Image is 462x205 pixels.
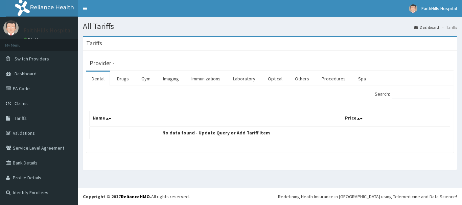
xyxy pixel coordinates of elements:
[15,56,49,62] span: Switch Providers
[78,188,462,205] footer: All rights reserved.
[83,194,151,200] strong: Copyright © 2017 .
[421,5,457,11] span: FaithHills Hospital
[90,111,342,127] th: Name
[83,22,457,31] h1: All Tariffs
[414,24,439,30] a: Dashboard
[90,126,342,139] td: No data found - Update Query or Add Tariff Item
[228,72,261,86] a: Laboratory
[86,40,102,46] h3: Tariffs
[186,72,226,86] a: Immunizations
[290,72,315,86] a: Others
[353,72,371,86] a: Spa
[158,72,184,86] a: Imaging
[316,72,351,86] a: Procedures
[15,100,28,106] span: Claims
[440,24,457,30] li: Tariffs
[409,4,417,13] img: User Image
[112,72,134,86] a: Drugs
[136,72,156,86] a: Gym
[24,27,72,33] p: FaithHills Hospital
[278,193,457,200] div: Redefining Heath Insurance in [GEOGRAPHIC_DATA] using Telemedicine and Data Science!
[90,60,115,66] h3: Provider -
[24,37,40,42] a: Online
[262,72,288,86] a: Optical
[86,72,110,86] a: Dental
[375,89,450,99] label: Search:
[392,89,450,99] input: Search:
[15,71,37,77] span: Dashboard
[342,111,450,127] th: Price
[3,20,19,35] img: User Image
[15,115,27,121] span: Tariffs
[121,194,150,200] a: RelianceHMO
